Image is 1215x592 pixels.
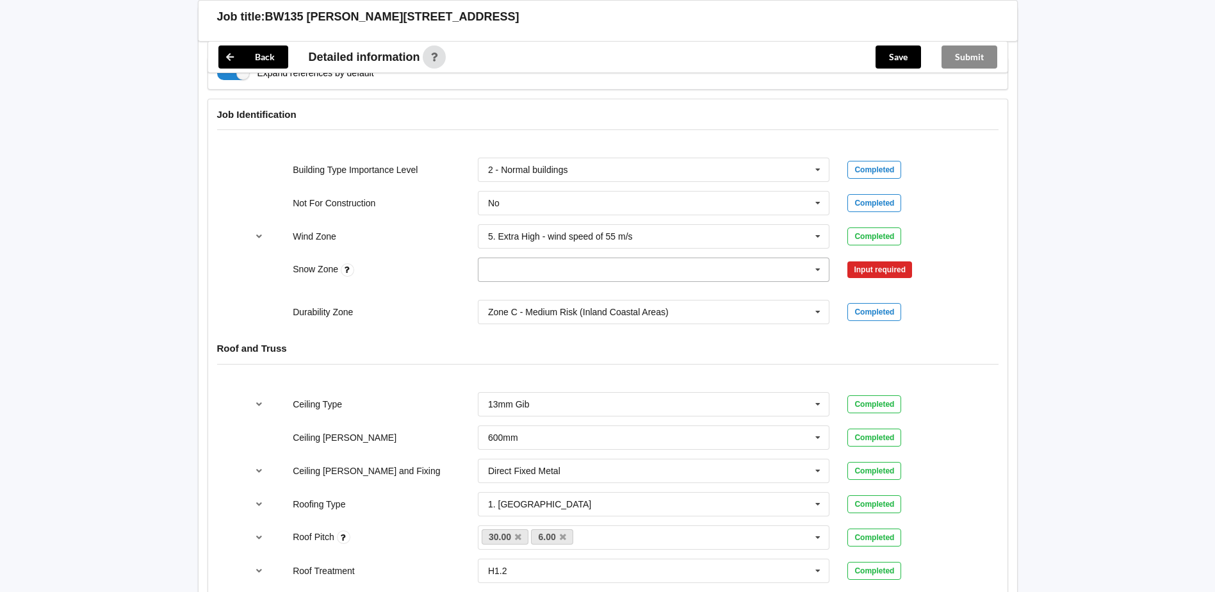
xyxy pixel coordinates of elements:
[293,432,396,443] label: Ceiling [PERSON_NAME]
[482,529,529,545] a: 30.00
[847,395,901,413] div: Completed
[488,566,507,575] div: H1.2
[293,198,375,208] label: Not For Construction
[217,342,999,354] h4: Roof and Truss
[488,165,568,174] div: 2 - Normal buildings
[293,532,336,542] label: Roof Pitch
[847,303,901,321] div: Completed
[218,45,288,69] button: Back
[247,459,272,482] button: reference-toggle
[247,559,272,582] button: reference-toggle
[488,199,500,208] div: No
[488,308,669,317] div: Zone C - Medium Risk (Inland Coastal Areas)
[247,225,272,248] button: reference-toggle
[876,45,921,69] button: Save
[488,466,560,475] div: Direct Fixed Metal
[847,194,901,212] div: Completed
[847,529,901,547] div: Completed
[293,165,418,175] label: Building Type Importance Level
[847,429,901,447] div: Completed
[531,529,573,545] a: 6.00
[217,108,999,120] h4: Job Identification
[217,10,265,24] h3: Job title:
[293,231,336,242] label: Wind Zone
[847,261,912,278] div: Input required
[488,232,633,241] div: 5. Extra High - wind speed of 55 m/s
[217,67,374,80] label: Expand references by default
[293,466,440,476] label: Ceiling [PERSON_NAME] and Fixing
[293,307,353,317] label: Durability Zone
[293,566,355,576] label: Roof Treatment
[847,562,901,580] div: Completed
[847,495,901,513] div: Completed
[847,462,901,480] div: Completed
[293,499,345,509] label: Roofing Type
[847,227,901,245] div: Completed
[847,161,901,179] div: Completed
[309,51,420,63] span: Detailed information
[293,264,341,274] label: Snow Zone
[488,433,518,442] div: 600mm
[247,493,272,516] button: reference-toggle
[488,400,530,409] div: 13mm Gib
[247,526,272,549] button: reference-toggle
[247,393,272,416] button: reference-toggle
[293,399,342,409] label: Ceiling Type
[265,10,519,24] h3: BW135 [PERSON_NAME][STREET_ADDRESS]
[488,500,591,509] div: 1. [GEOGRAPHIC_DATA]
